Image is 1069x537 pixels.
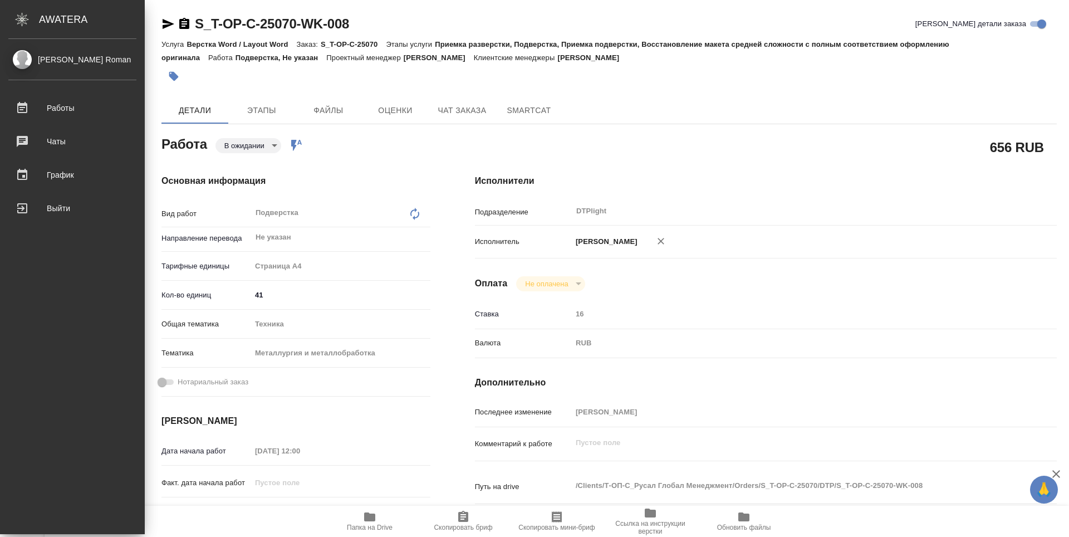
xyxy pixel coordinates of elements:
[475,309,572,320] p: Ставка
[8,167,136,183] div: График
[649,229,673,253] button: Удалить исполнителя
[572,334,1008,353] div: RUB
[161,174,430,188] h4: Основная информация
[3,94,142,122] a: Работы
[1030,476,1058,504] button: 🙏
[251,315,430,334] div: Техника
[1034,478,1053,501] span: 🙏
[161,414,430,428] h4: [PERSON_NAME]
[8,133,136,150] div: Чаты
[475,174,1057,188] h4: Исполнители
[161,261,251,272] p: Тарифные единицы
[610,520,690,535] span: Ссылка на инструкции верстки
[161,208,251,219] p: Вид работ
[572,476,1008,495] textarea: /Clients/Т-ОП-С_Русал Глобал Менеджмент/Orders/S_T-OP-C-25070/DTP/S_T-OP-C-25070-WK-008
[572,236,638,247] p: [PERSON_NAME]
[475,481,572,492] p: Путь на drive
[3,194,142,222] a: Выйти
[502,104,556,118] span: SmartCat
[474,53,558,62] p: Клиентские менеджеры
[215,138,281,153] div: В ожидании
[475,438,572,450] p: Комментарий к работе
[251,344,430,363] div: Металлургия и металлобработка
[161,17,175,31] button: Скопировать ссылку для ЯМессенджера
[510,506,604,537] button: Скопировать мини-бриф
[475,338,572,349] p: Валюта
[434,524,492,531] span: Скопировать бриф
[187,40,296,48] p: Верстка Word / Layout Word
[435,104,489,118] span: Чат заказа
[572,306,1008,322] input: Пустое поле
[39,8,145,31] div: AWATERA
[369,104,422,118] span: Оценки
[221,141,268,150] button: В ожидании
[161,40,187,48] p: Услуга
[251,475,349,491] input: Пустое поле
[161,64,186,89] button: Добавить тэг
[321,40,386,48] p: S_T-OP-C-25070
[386,40,435,48] p: Этапы услуги
[416,506,510,537] button: Скопировать бриф
[8,100,136,116] div: Работы
[297,40,321,48] p: Заказ:
[915,18,1026,30] span: [PERSON_NAME] детали заказа
[347,524,393,531] span: Папка на Drive
[236,53,327,62] p: Подверстка, Не указан
[161,233,251,244] p: Направление перевода
[572,404,1008,420] input: Пустое поле
[251,287,430,303] input: ✎ Введи что-нибудь
[251,257,430,276] div: Страница А4
[235,104,288,118] span: Этапы
[475,407,572,418] p: Последнее изменение
[251,504,349,520] input: Пустое поле
[475,207,572,218] p: Подразделение
[475,376,1057,389] h4: Дополнительно
[178,377,248,388] span: Нотариальный заказ
[168,104,222,118] span: Детали
[3,128,142,155] a: Чаты
[251,443,349,459] input: Пустое поле
[161,348,251,359] p: Тематика
[161,290,251,301] p: Кол-во единиц
[323,506,416,537] button: Папка на Drive
[604,506,697,537] button: Ссылка на инструкции верстки
[990,138,1044,157] h2: 656 RUB
[404,53,474,62] p: [PERSON_NAME]
[3,161,142,189] a: График
[195,16,349,31] a: S_T-OP-C-25070-WK-008
[697,506,791,537] button: Обновить файлы
[516,276,585,291] div: В ожидании
[8,53,136,66] div: [PERSON_NAME] Roman
[161,40,949,62] p: Приемка разверстки, Подверстка, Приемка подверстки, Восстановление макета средней сложности с пол...
[161,477,251,489] p: Факт. дата начала работ
[302,104,355,118] span: Файлы
[475,236,572,247] p: Исполнитель
[518,524,595,531] span: Скопировать мини-бриф
[178,17,191,31] button: Скопировать ссылку
[557,53,627,62] p: [PERSON_NAME]
[208,53,236,62] p: Работа
[326,53,403,62] p: Проектный менеджер
[475,277,508,290] h4: Оплата
[161,133,207,153] h2: Работа
[8,200,136,217] div: Выйти
[522,279,571,289] button: Не оплачена
[161,446,251,457] p: Дата начала работ
[717,524,771,531] span: Обновить файлы
[161,319,251,330] p: Общая тематика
